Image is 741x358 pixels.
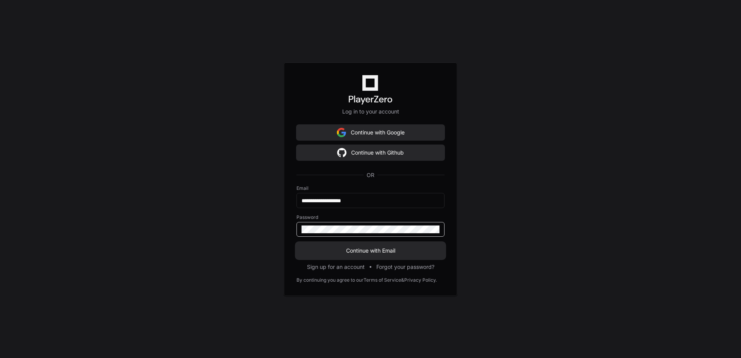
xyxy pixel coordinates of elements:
[296,247,445,255] span: Continue with Email
[404,277,437,283] a: Privacy Policy.
[307,263,365,271] button: Sign up for an account
[296,108,445,115] p: Log in to your account
[376,263,434,271] button: Forgot your password?
[296,243,445,258] button: Continue with Email
[296,185,445,191] label: Email
[364,171,377,179] span: OR
[296,214,445,220] label: Password
[296,145,445,160] button: Continue with Github
[401,277,404,283] div: &
[296,277,364,283] div: By continuing you agree to our
[364,277,401,283] a: Terms of Service
[337,125,346,140] img: Sign in with google
[296,125,445,140] button: Continue with Google
[337,145,346,160] img: Sign in with google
